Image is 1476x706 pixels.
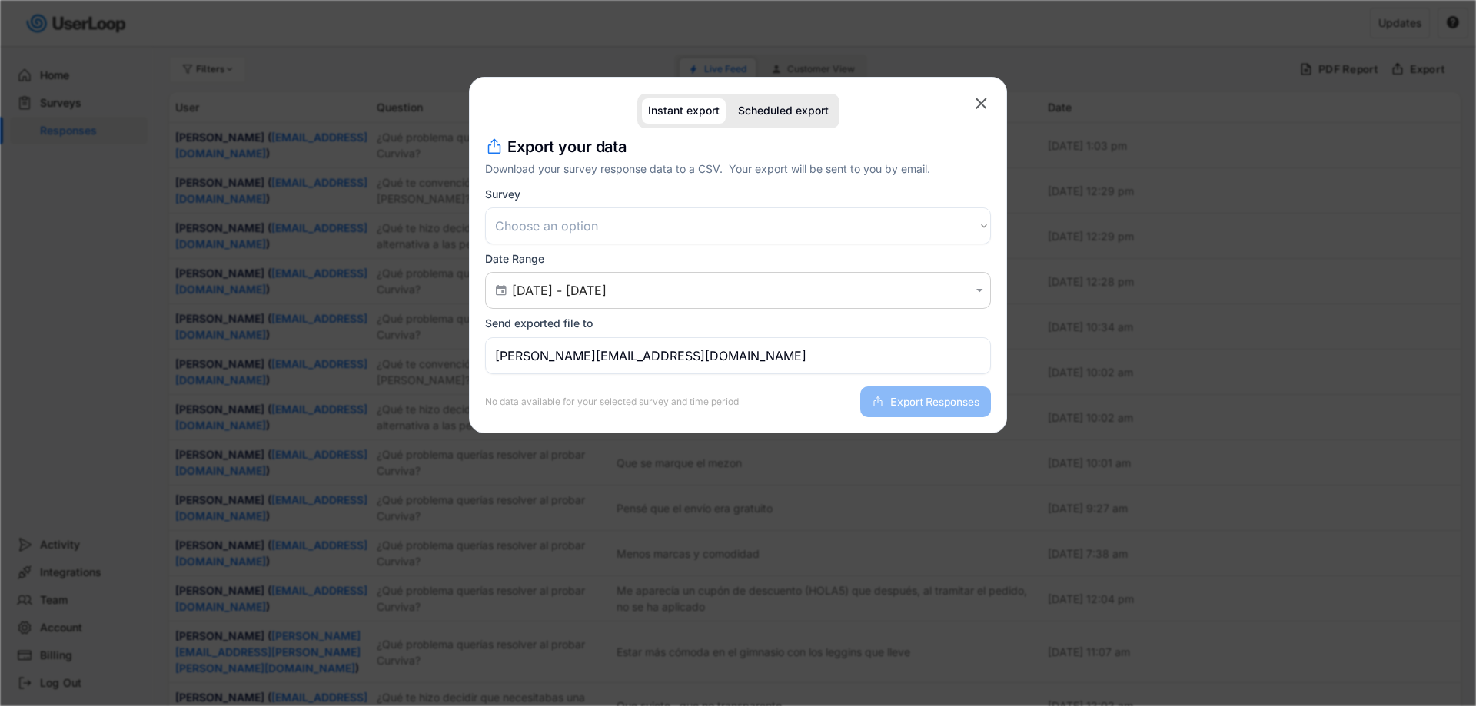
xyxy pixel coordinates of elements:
div: No data available for your selected survey and time period [485,397,739,406]
div: Send exported file to [485,317,593,330]
text:  [976,94,987,113]
text:  [976,283,983,297]
button: Export Responses [860,386,991,417]
h4: Export your data [507,136,627,157]
button:  [972,284,986,297]
div: Scheduled export [738,104,829,118]
button:  [972,94,991,113]
button:  [494,283,508,297]
div: Date Range [485,252,544,266]
text:  [496,283,507,297]
span: Export Responses [890,396,979,407]
div: Survey [485,187,520,201]
input: Air Date/Time Picker [512,283,969,298]
div: Instant export [648,104,720,118]
div: Download your survey response data to a CSV. Your export will be sent to you by email. [485,161,991,177]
